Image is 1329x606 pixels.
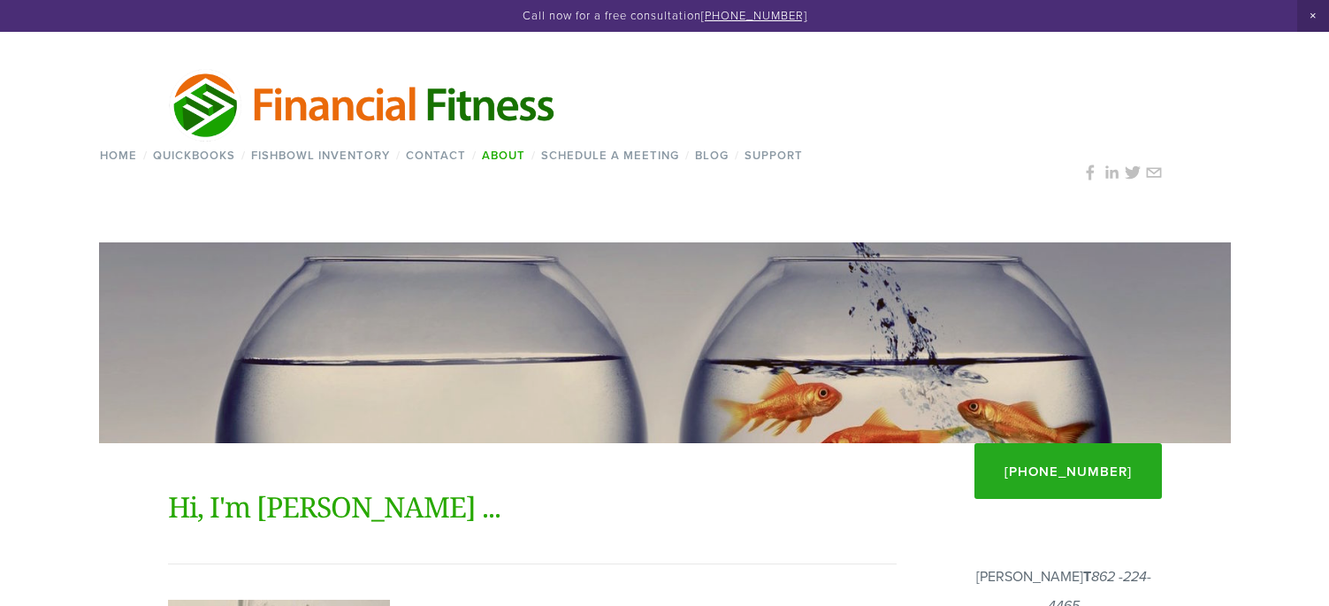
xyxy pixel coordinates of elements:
span: / [531,147,536,164]
span: / [735,147,739,164]
a: Support [739,142,809,168]
span: / [685,147,690,164]
a: Blog [690,142,735,168]
strong: T [1083,566,1091,587]
span: / [472,147,477,164]
a: [PHONE_NUMBER] [974,443,1162,499]
a: [PHONE_NUMBER] [701,7,807,23]
a: Schedule a Meeting [536,142,685,168]
a: Contact [401,142,472,168]
img: Financial Fitness Consulting [168,66,559,142]
span: / [241,147,246,164]
h1: Hi, I'm [PERSON_NAME] ... [168,486,897,528]
a: About [477,142,531,168]
p: Call now for a free consultation [34,9,1295,23]
a: Fishbowl Inventory [246,142,396,168]
a: QuickBooks [148,142,241,168]
span: / [396,147,401,164]
span: / [143,147,148,164]
a: Home [95,142,143,168]
h1: About [168,321,1163,364]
